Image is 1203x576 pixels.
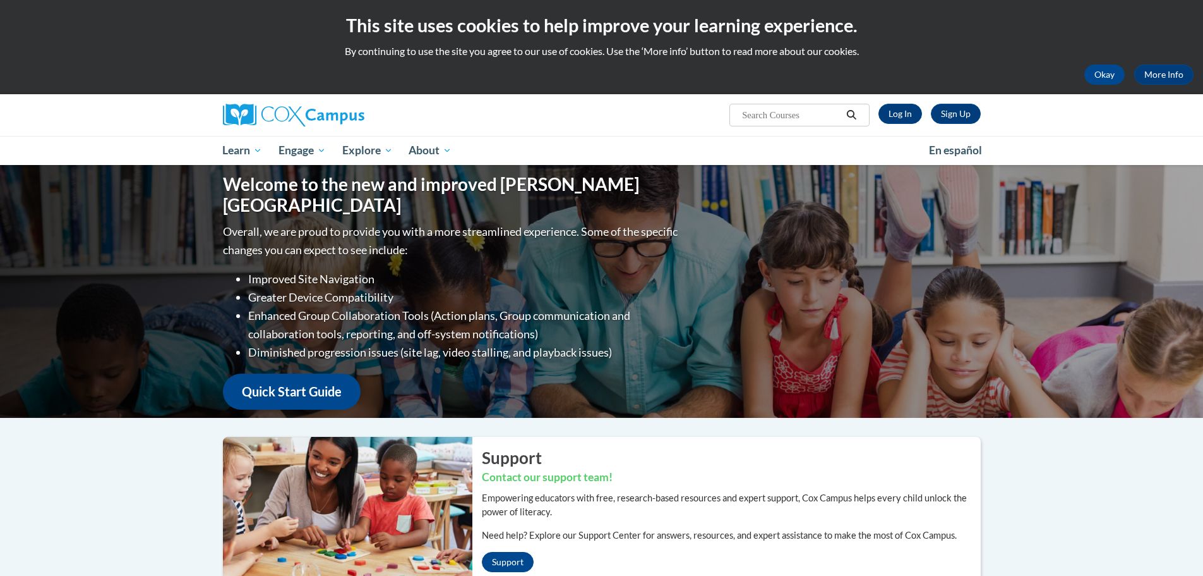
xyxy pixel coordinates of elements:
[223,223,681,259] p: Overall, we are proud to provide you with a more streamlined experience. Some of the specific cha...
[223,174,681,216] h1: Welcome to the new and improved [PERSON_NAME][GEOGRAPHIC_DATA]
[9,13,1194,38] h2: This site uses cookies to help improve your learning experience.
[482,470,981,486] h3: Contact our support team!
[482,552,534,572] a: Support
[223,374,361,410] a: Quick Start Guide
[929,144,982,157] span: En español
[482,529,981,542] p: Need help? Explore our Support Center for answers, resources, and expert assistance to make the m...
[482,491,981,519] p: Empowering educators with free, research-based resources and expert support, Cox Campus helps eve...
[921,137,990,164] a: En español
[334,136,401,165] a: Explore
[270,136,334,165] a: Engage
[931,104,981,124] a: Register
[9,44,1194,58] p: By continuing to use the site you agree to our use of cookies. Use the ‘More info’ button to read...
[248,288,681,307] li: Greater Device Compatibility
[842,107,861,123] button: Search
[215,136,271,165] a: Learn
[409,143,452,158] span: About
[741,107,842,123] input: Search Courses
[223,104,463,126] a: Cox Campus
[204,136,1000,165] div: Main menu
[278,143,326,158] span: Engage
[400,136,460,165] a: About
[1084,64,1125,85] button: Okay
[1134,64,1194,85] a: More Info
[223,104,364,126] img: Cox Campus
[248,343,681,362] li: Diminished progression issues (site lag, video stalling, and playback issues)
[342,143,393,158] span: Explore
[878,104,922,124] a: Log In
[482,446,981,469] h2: Support
[222,143,262,158] span: Learn
[248,270,681,288] li: Improved Site Navigation
[248,307,681,343] li: Enhanced Group Collaboration Tools (Action plans, Group communication and collaboration tools, re...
